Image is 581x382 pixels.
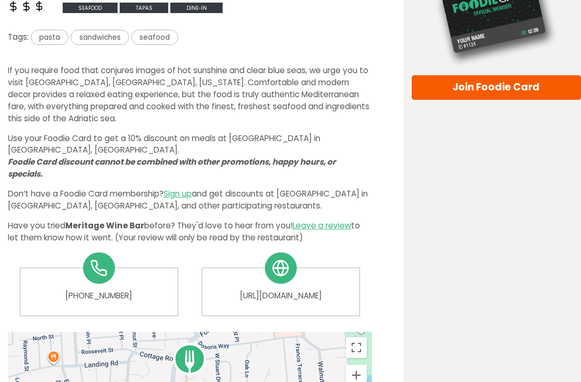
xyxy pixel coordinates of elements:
[63,2,120,13] a: seafood
[8,30,372,49] div: Tags:
[120,2,170,13] a: tapas
[65,220,144,231] span: Meritage Wine Bar
[170,2,223,13] a: Dine-in
[120,3,168,14] span: tapas
[8,156,336,179] i: Foodie Card discount cannot be combined with other promotions, happy hours, or specials.
[131,31,178,42] a: seafood
[8,133,372,180] p: Use your Foodie Card to get a 10% discount on meals at [GEOGRAPHIC_DATA] in [GEOGRAPHIC_DATA], [G...
[8,220,372,244] p: Have you tried before? They'd love to hear from you! to let them know how it went. (Your review w...
[293,220,351,231] a: Leave a review
[210,290,351,302] a: [URL][DOMAIN_NAME]
[31,30,68,45] span: pasta
[28,290,169,302] a: [PHONE_NUMBER]
[164,188,192,199] a: Sign up
[8,65,372,124] p: If you require food that conjures images of hot sunshine and clear blue seas, we urge you to visi...
[29,31,71,42] a: pasta
[71,30,129,45] span: sandwiches
[71,31,131,42] a: sandwiches
[170,3,223,14] span: Dine-in
[131,30,178,45] span: seafood
[63,3,118,14] span: seafood
[346,337,367,358] button: Toggle fullscreen view
[8,188,372,212] p: Don’t have a Foodie Card membership? and get discounts at [GEOGRAPHIC_DATA] in [GEOGRAPHIC_DATA],...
